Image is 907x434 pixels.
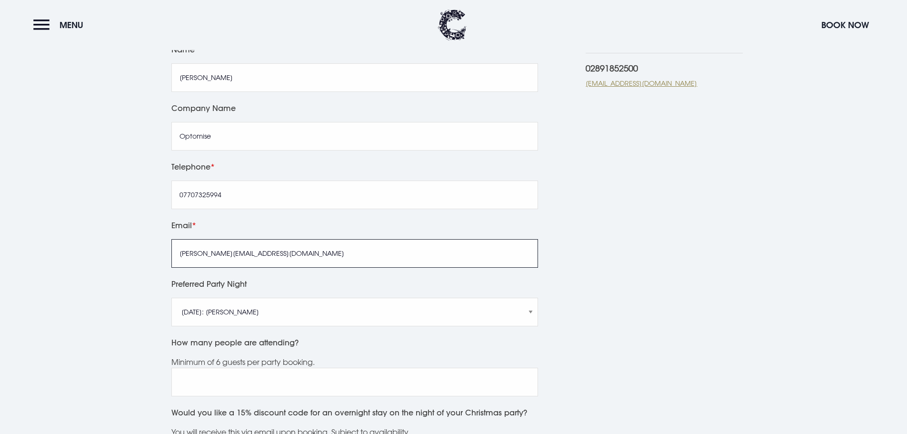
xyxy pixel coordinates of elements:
[171,336,538,349] label: How many people are attending?
[171,277,538,291] label: Preferred Party Night
[438,10,467,40] img: Clandeboye Lodge
[171,356,538,368] div: Minimum of 6 guests per party booking.
[171,406,538,419] label: Would you like a 15% discount code for an overnight stay on the night of your Christmas party?
[171,219,538,232] label: Email
[171,160,538,173] label: Telephone
[817,15,874,35] button: Book Now
[171,101,538,115] label: Company Name
[586,63,743,73] div: 02891852500
[586,78,743,88] a: [EMAIL_ADDRESS][DOMAIN_NAME]
[33,15,88,35] button: Menu
[60,20,83,30] span: Menu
